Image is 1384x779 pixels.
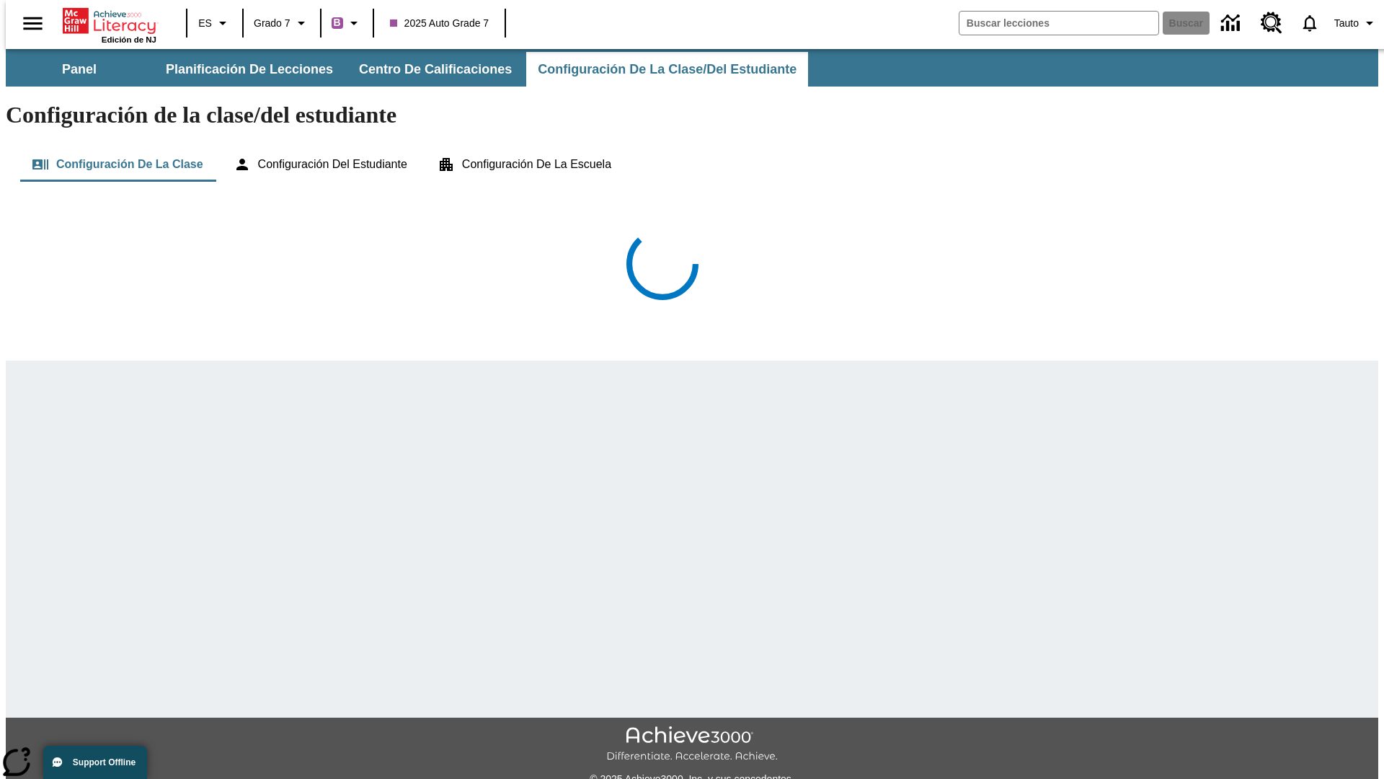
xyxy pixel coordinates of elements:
span: Tauto [1334,16,1359,31]
span: Grado 7 [254,16,290,31]
span: Panel [62,61,97,78]
span: ES [198,16,212,31]
button: Support Offline [43,746,147,779]
button: Boost El color de la clase es morado/púrpura. Cambiar el color de la clase. [326,10,368,36]
input: Buscar campo [959,12,1158,35]
img: Achieve3000 Differentiate Accelerate Achieve [606,726,778,763]
a: Portada [63,6,156,35]
button: Configuración del estudiante [222,147,419,182]
span: B [334,14,341,32]
button: Configuración de la clase/del estudiante [526,52,808,87]
button: Planificación de lecciones [154,52,345,87]
div: Portada [63,5,156,44]
div: Configuración de la clase/del estudiante [20,147,1364,182]
button: Lenguaje: ES, Selecciona un idioma [192,10,238,36]
a: Centro de información [1212,4,1252,43]
h1: Configuración de la clase/del estudiante [6,102,1378,128]
div: Subbarra de navegación [6,52,809,87]
span: Configuración de la clase/del estudiante [538,61,797,78]
span: Support Offline [73,757,136,767]
a: Notificaciones [1291,4,1328,42]
button: Configuración de la clase [20,147,215,182]
button: Grado: Grado 7, Elige un grado [248,10,316,36]
span: Planificación de lecciones [166,61,333,78]
span: Centro de calificaciones [359,61,512,78]
span: Edición de NJ [102,35,156,44]
button: Perfil/Configuración [1328,10,1384,36]
span: 2025 Auto Grade 7 [390,16,489,31]
div: Subbarra de navegación [6,49,1378,87]
a: Centro de recursos, Se abrirá en una pestaña nueva. [1252,4,1291,43]
button: Centro de calificaciones [347,52,523,87]
button: Panel [7,52,151,87]
button: Abrir el menú lateral [12,2,54,45]
button: Configuración de la escuela [426,147,623,182]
